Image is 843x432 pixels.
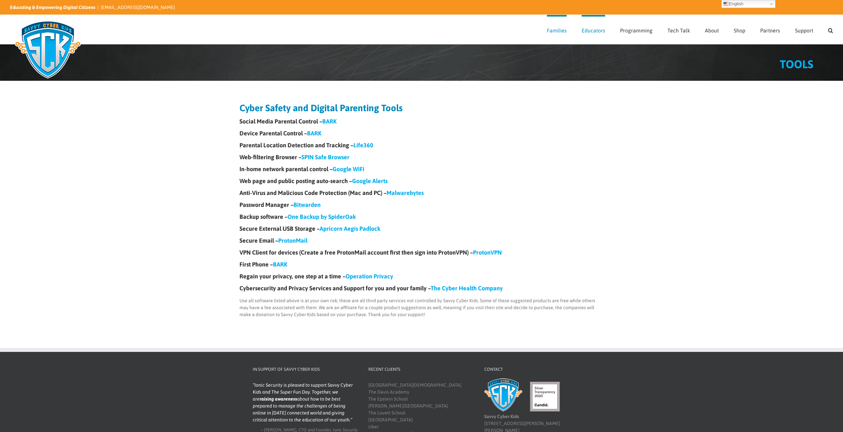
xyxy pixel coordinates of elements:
[239,103,604,113] h2: Cyber Safety and Digital Parenting Tools
[239,273,393,280] strong: Regain your privacy, one step at a time –
[795,15,813,44] a: Support
[667,28,690,33] span: Tech Talk
[239,202,604,208] h4: Password Manager –
[273,261,287,268] a: BARK
[333,166,364,172] a: Google WiFi
[239,262,604,267] h4: First Phone –
[723,1,729,7] img: en
[431,285,503,292] a: The Cyber Health Company
[705,15,719,44] a: About
[239,119,604,124] h4: Social Media Parental Control –
[10,17,86,83] img: Savvy Cyber Kids Logo
[547,15,567,44] a: Families
[320,225,380,232] a: Apricorn Aegis Padlock
[760,28,780,33] span: Partners
[547,15,833,44] nav: Main Menu
[387,189,424,196] a: Malwarebytes
[288,213,356,220] a: One Backup by SpiderOak
[239,142,604,148] h4: Parental Location Detection and Tracking –
[582,15,605,44] a: Educators
[239,250,604,256] h4: VPN Client for devices (Create a free ProtonMail account first then sign into ProtonVPN) –
[353,142,373,149] a: Life360
[239,297,604,318] p: Use all software listed above is at your own risk; these are all third party services not control...
[484,414,519,419] b: Savvy Cyber Kids
[239,190,604,196] h4: Anti-Virus and Malicious Code Protection (Mac and PC) –
[582,28,605,33] span: Educators
[780,58,813,71] span: TOOLS
[307,130,321,137] a: BARK
[239,285,604,291] h4: Cybersecurity and Privacy Services and Support for you and your family –
[278,237,307,244] a: ProtonMail
[260,396,297,402] strong: raising awareness
[239,166,604,172] h4: In-home network parental control –
[530,382,560,411] img: candid-seal-silver-2025.svg
[620,15,653,44] a: Programming
[760,15,780,44] a: Partners
[368,366,474,373] h4: Recent Clients
[253,366,358,373] h4: In Support of Savvy Cyber Kids
[301,154,349,161] a: SPIN Safe Browser
[239,226,604,232] h4: Secure External USB Storage –
[345,273,393,280] a: Operation Privacy
[484,366,590,373] h4: Contact
[352,177,388,184] a: Google Alerts
[293,201,321,208] a: Bitwarden
[620,28,653,33] span: Programming
[705,28,719,33] span: About
[734,15,745,44] a: Shop
[101,5,175,10] a: [EMAIL_ADDRESS][DOMAIN_NAME]
[253,382,358,423] blockquote: Ionic Security is pleased to support Savvy Cyber Kids and The Super Fun Day. Together, we are abo...
[828,15,833,44] a: Search
[547,28,567,33] span: Families
[239,238,604,244] h4: Secure Email –
[239,214,604,220] h4: Backup software –
[667,15,690,44] a: Tech Talk
[239,178,604,184] h4: Web page and public posting auto-search –
[734,28,745,33] span: Shop
[239,154,604,160] h4: Web-filtering Browser –
[322,118,337,125] a: BARK
[484,378,522,411] img: Savvy Cyber Kids
[795,28,813,33] span: Support
[473,249,502,256] a: ProtonVPN
[239,130,604,136] h4: Device Parental Control –
[10,5,95,10] i: Educating & Empowering Digital Citizens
